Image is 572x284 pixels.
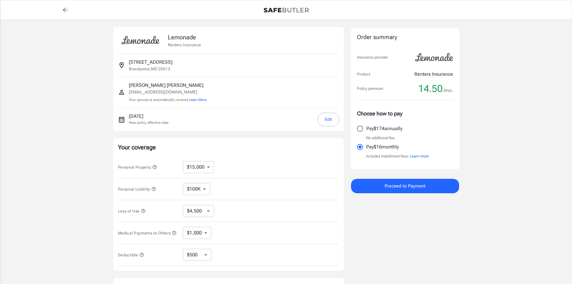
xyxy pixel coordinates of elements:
p: [EMAIL_ADDRESS][DOMAIN_NAME] [129,89,207,95]
svg: Insured person [118,89,125,96]
button: Learn more [410,153,429,159]
p: Product [357,71,370,77]
p: Pay $174 annually [366,125,402,132]
p: [DATE] [129,113,168,120]
span: Loss of Use [118,209,146,213]
svg: New policy start date [118,116,125,123]
span: /mo. [443,86,453,95]
p: Lemonade [168,33,201,42]
p: No additional fee. [366,135,396,141]
span: Personal Liability [118,187,156,191]
button: Edit [318,113,339,126]
p: Choose how to pay [357,109,453,118]
button: Learn More [189,97,207,102]
button: Medical Payments to Others [118,229,177,237]
button: Loss of Use [118,207,146,215]
button: Deductible [118,251,144,258]
p: Includes installment fees. [366,153,429,159]
span: Personal Property [118,165,157,169]
button: Personal Liability [118,185,156,193]
p: New policy effective date [129,120,168,125]
span: Medical Payments to Others [118,231,177,235]
div: Order summary [357,33,453,42]
span: 14.50 [418,83,443,95]
p: Pay $16 monthly [366,143,399,151]
p: Brandywine , MD 20613 [129,66,170,72]
p: Your coverage [118,143,339,151]
button: Proceed to Payment [351,179,459,193]
p: Policy premium [357,86,383,92]
a: back to quotes [59,4,71,16]
p: Renters Insurance [168,42,201,48]
p: Your spouse is automatically covered. [129,97,207,103]
button: Personal Property [118,163,157,171]
svg: Insured address [118,62,125,69]
img: Lemonade [412,49,457,66]
p: Renters Insurance [414,71,453,78]
span: Deductible [118,253,144,257]
span: Proceed to Payment [385,182,425,190]
img: Lemonade [118,32,163,49]
p: [PERSON_NAME] [PERSON_NAME] [129,82,207,89]
p: Insurance provider [357,54,388,60]
p: [STREET_ADDRESS] [129,59,172,66]
img: Back to quotes [264,8,309,13]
